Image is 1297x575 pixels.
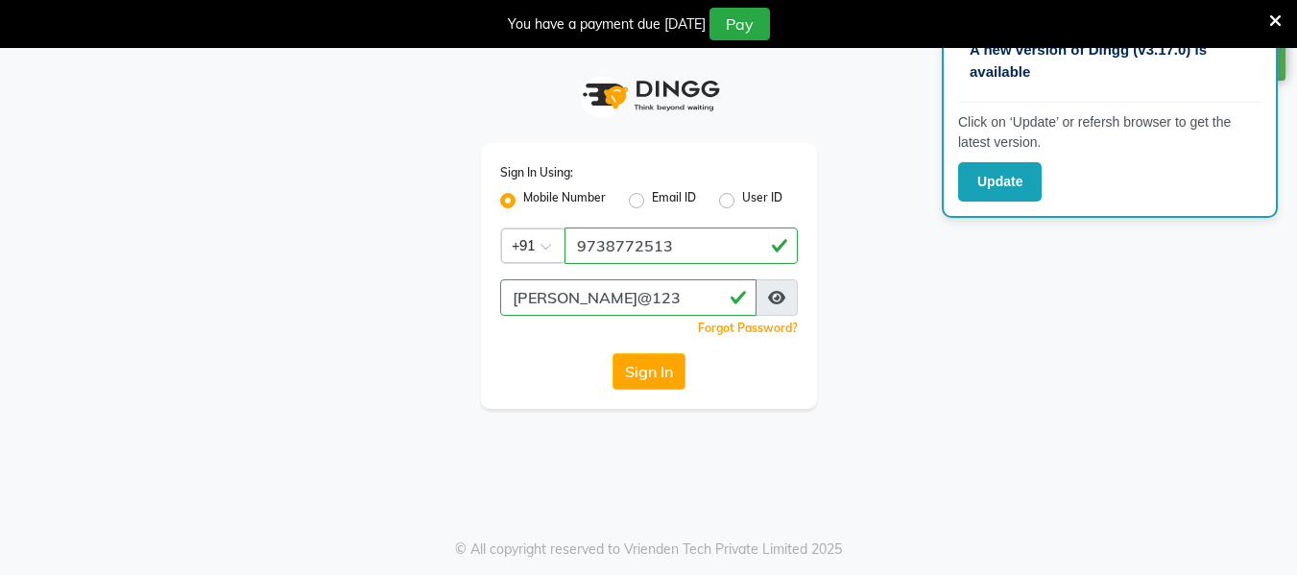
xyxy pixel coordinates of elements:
input: Username [500,279,757,316]
label: User ID [742,189,782,212]
button: Pay [709,8,770,40]
label: Mobile Number [523,189,606,212]
p: A new version of Dingg (v3.17.0) is available [970,39,1250,83]
p: Click on ‘Update’ or refersh browser to get the latest version. [958,112,1261,153]
div: You have a payment due [DATE] [508,14,706,35]
label: Email ID [652,189,696,212]
img: logo1.svg [572,67,726,124]
button: Update [958,162,1042,202]
button: Sign In [612,353,685,390]
a: Forgot Password? [698,321,798,335]
input: Username [564,228,798,264]
label: Sign In Using: [500,164,573,181]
